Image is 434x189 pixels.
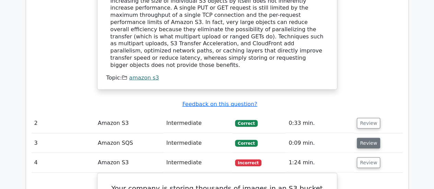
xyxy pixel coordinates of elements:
[95,133,164,153] td: Amazon SQS
[182,101,257,107] a: Feedback on this question?
[106,74,328,82] div: Topic:
[164,114,233,133] td: Intermediate
[286,153,354,173] td: 1:24 min.
[357,138,380,149] button: Review
[129,74,159,81] a: amazon s3
[235,140,257,147] span: Correct
[32,153,95,173] td: 4
[95,114,164,133] td: Amazon S3
[286,114,354,133] td: 0:33 min.
[164,153,233,173] td: Intermediate
[357,118,380,129] button: Review
[95,153,164,173] td: Amazon S3
[235,120,257,127] span: Correct
[32,133,95,153] td: 3
[286,133,354,153] td: 0:09 min.
[357,157,380,168] button: Review
[235,160,261,166] span: Incorrect
[32,114,95,133] td: 2
[164,133,233,153] td: Intermediate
